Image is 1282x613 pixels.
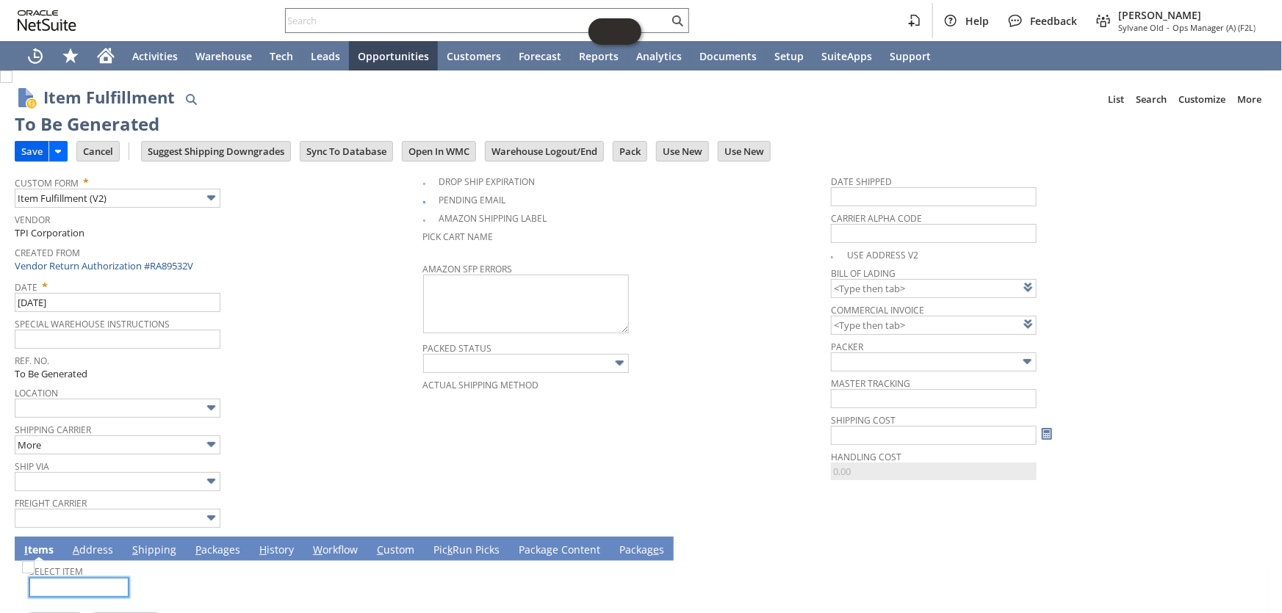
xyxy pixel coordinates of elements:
a: Package Content [515,543,604,559]
a: Drop Ship Expiration [439,175,536,188]
input: Pack [613,142,647,161]
a: Analytics [627,41,691,70]
img: More Options [1019,353,1036,370]
a: Documents [691,41,766,70]
a: Vendor Return Authorization #RA89532V [15,259,193,272]
input: Cancel [77,142,119,161]
a: Address [69,543,117,559]
span: Feedback [1030,14,1077,28]
a: Search [1130,87,1173,111]
span: Documents [699,49,757,63]
a: Ship Via [15,460,49,473]
div: To Be Generated [15,112,159,136]
a: Forecast [510,41,570,70]
a: Calculate [1039,426,1055,442]
a: Bill Of Lading [831,267,896,280]
a: Date [15,281,37,294]
h1: Item Fulfillment [43,85,175,109]
a: PickRun Picks [430,543,503,559]
a: Handling Cost [831,451,901,463]
iframe: Click here to launch Oracle Guided Learning Help Panel [588,18,641,45]
a: More [1231,87,1267,111]
a: Packages [192,543,244,559]
a: SuiteApps [813,41,881,70]
a: Workflow [309,543,361,559]
input: Suggest Shipping Downgrades [142,142,290,161]
span: I [24,543,28,556]
span: P [195,543,201,556]
img: Quick Find [182,90,200,108]
span: Analytics [636,49,682,63]
svg: Recent Records [26,47,44,65]
input: Sync To Database [300,142,392,161]
a: Packages [616,543,668,559]
svg: Search [669,12,686,29]
span: Setup [774,49,804,63]
a: Commercial Invoice [831,304,924,316]
img: More Options [203,189,220,206]
span: H [259,543,267,556]
span: A [73,543,79,556]
span: S [132,543,138,556]
a: Shipping Carrier [15,424,91,436]
a: Use Address V2 [847,249,918,261]
a: Custom Form [15,177,79,189]
div: Shortcuts [53,41,88,70]
a: Location [15,387,58,399]
a: Pick Cart Name [423,231,494,243]
span: Help [965,14,989,28]
a: Customers [438,41,510,70]
a: Leads [302,41,349,70]
a: Packer [831,341,863,353]
a: Recent Records [18,41,53,70]
span: Support [890,49,931,63]
a: Unrolled view on [1241,540,1258,557]
span: Activities [132,49,178,63]
input: Warehouse Logout/End [486,142,603,161]
span: [PERSON_NAME] [1118,8,1256,22]
a: Tech [261,41,302,70]
a: Actual Shipping Method [423,379,539,391]
img: More Options [203,509,220,526]
a: Warehouse [187,41,261,70]
span: Tech [270,49,293,63]
span: SuiteApps [821,49,872,63]
img: More Options [203,473,220,490]
img: More Options [203,436,220,453]
span: Ops Manager (A) (F2L) [1173,22,1256,33]
span: Warehouse [195,49,252,63]
span: Customers [447,49,501,63]
a: Pending Email [439,194,506,206]
svg: logo [18,10,76,31]
span: e [653,543,659,556]
a: Support [881,41,940,70]
input: More [15,435,220,454]
a: Carrier Alpha Code [831,212,922,225]
input: Item Fulfillment (V2) [15,189,220,208]
a: Opportunities [349,41,438,70]
span: TPI Corporation [15,226,84,240]
a: Amazon SFP Errors [423,263,513,275]
a: Items [21,543,57,559]
input: Use New [719,142,770,161]
span: Sylvane Old [1118,22,1164,33]
a: List [1102,87,1130,111]
a: Special Warehouse Instructions [15,318,170,330]
input: Save [15,142,48,161]
span: Oracle Guided Learning Widget. To move around, please hold and drag [615,18,641,45]
a: History [256,543,298,559]
span: Leads [311,49,340,63]
a: Packed Status [423,342,492,355]
a: Created From [15,247,80,259]
span: C [377,543,383,556]
a: Date Shipped [831,175,892,188]
input: Search [286,12,669,29]
span: To Be Generated [15,367,87,380]
input: <Type then tab> [831,279,1037,298]
span: Opportunities [358,49,429,63]
svg: Home [97,47,115,65]
a: Home [88,41,123,70]
a: Custom [373,543,418,559]
input: <Type then tab> [831,316,1037,335]
span: g [547,543,552,556]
